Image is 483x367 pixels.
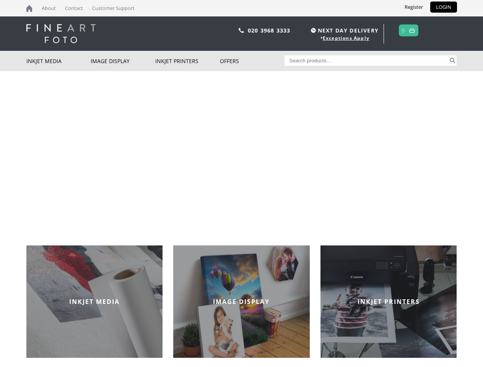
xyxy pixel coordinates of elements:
[220,51,285,71] a: Offers
[285,55,448,66] input: Search products…
[248,27,291,34] a: 020 3968 3333
[402,25,405,36] a: 0
[26,24,96,43] img: logo-white.svg
[323,35,369,41] a: Exceptions Apply
[448,55,457,66] button: Search
[399,2,429,13] a: Register
[409,28,415,33] img: basket.svg
[311,28,316,33] img: time.svg
[430,2,457,13] a: LOGIN
[91,51,155,71] a: Image Display
[155,51,220,71] a: Inkjet Printers
[239,28,244,33] img: phone.svg
[26,297,163,306] h2: INKJET MEDIA
[309,26,379,35] span: NEXT DAY DELIVERY
[173,297,310,306] h2: IMAGE DISPLAY
[320,297,457,306] h2: INKJET PRINTERS
[26,51,91,71] a: Inkjet Media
